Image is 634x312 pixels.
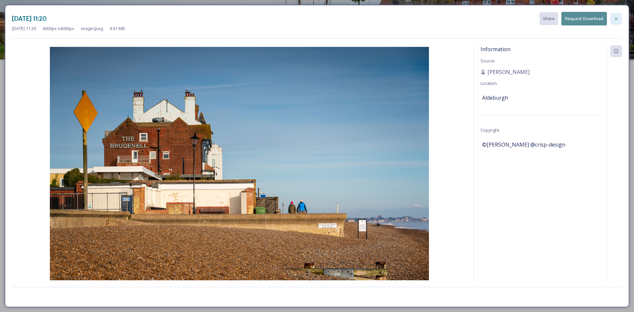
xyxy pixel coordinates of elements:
[110,25,125,32] span: 4.61 MB
[480,127,499,133] span: Copyright
[43,25,74,32] span: 6000 px x 4000 px
[487,68,530,76] span: [PERSON_NAME]
[540,12,558,25] button: Share
[482,94,508,102] span: Aldeburgh
[561,12,607,25] button: Request Download
[480,46,511,53] span: Information
[480,80,497,86] span: Location
[12,14,47,23] h3: [DATE] 11:20
[12,25,36,32] span: [DATE] 11:20
[81,25,103,32] span: image/jpeg
[482,141,565,149] span: ©[PERSON_NAME] @crisp-design
[480,58,495,64] span: Source
[12,47,467,299] img: DSC_8613.jpg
